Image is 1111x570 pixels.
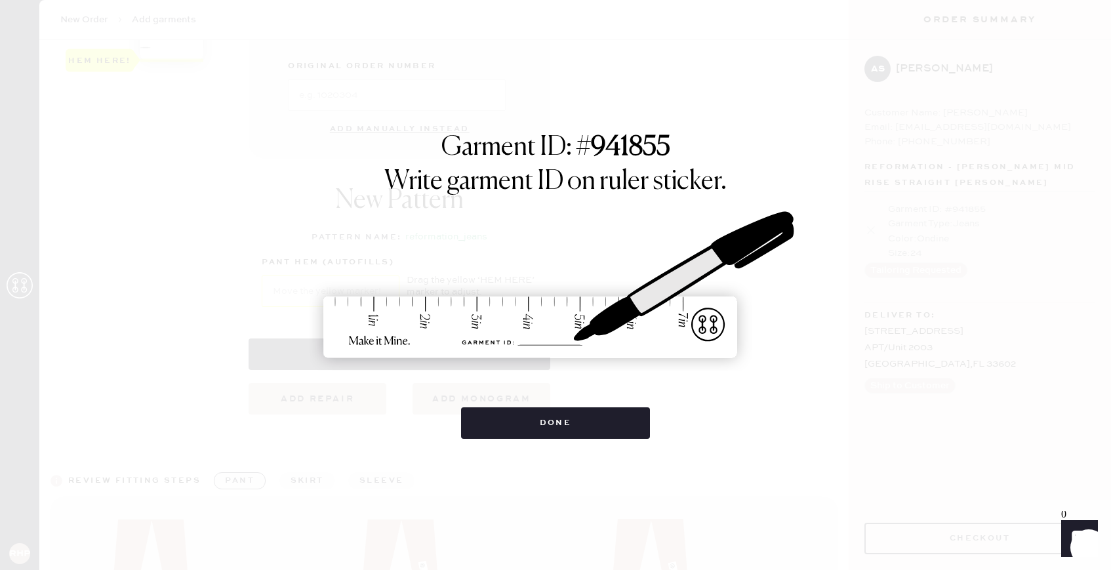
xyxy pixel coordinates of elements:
button: Done [461,407,651,439]
strong: 941855 [591,134,670,161]
h1: Write garment ID on ruler sticker. [384,166,727,197]
iframe: Front Chat [1049,511,1105,567]
img: ruler-sticker-sharpie.svg [310,178,801,394]
h1: Garment ID: # [441,132,670,166]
